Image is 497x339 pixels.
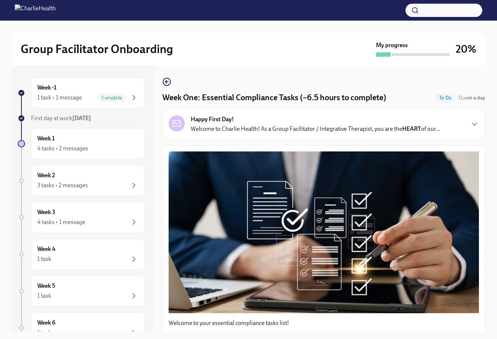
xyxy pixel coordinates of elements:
[468,95,485,101] strong: in a day
[37,181,88,189] div: 3 tasks • 2 messages
[18,165,145,196] a: Week 23 tasks • 2 messages
[169,151,479,313] button: Zoom image
[37,134,55,143] h6: Week 1
[402,125,421,132] strong: HEART
[162,92,386,103] h4: Week One: Essential Compliance Tasks (~6.5 hours to complete)
[37,245,55,253] h6: Week 4
[37,84,56,92] h6: Week -1
[191,125,440,133] p: Welcome to Charlie Health! As a Group Facilitator / Integrative Therapist, you are the of our...
[37,171,55,179] h6: Week 2
[459,95,485,101] span: Due
[18,202,145,233] a: Week 34 tasks • 1 message
[72,115,91,122] strong: [DATE]
[15,4,56,16] img: CharlieHealth
[31,115,91,122] span: First day at work
[456,42,476,56] h3: 20%
[435,95,456,101] span: To Do
[37,319,55,327] h6: Week 6
[37,329,51,337] div: 1 task
[37,218,85,226] div: 4 tasks • 1 message
[37,282,55,290] h6: Week 5
[37,208,55,216] h6: Week 3
[18,128,145,159] a: Week 14 tasks • 2 messages
[18,114,145,122] a: First day at work[DATE]
[37,255,51,263] div: 1 task
[169,319,479,327] p: Welcome to your essential compliance tasks list!
[37,94,82,102] div: 1 task • 1 message
[37,292,51,300] div: 1 task
[21,42,173,56] h2: Group Facilitator Onboarding
[97,95,127,101] span: Complete
[18,239,145,270] a: Week 41 task
[18,276,145,307] a: Week 51 task
[37,144,88,153] div: 4 tasks • 2 messages
[191,115,234,123] strong: Happy First Day!
[376,41,408,49] strong: My progress
[459,94,485,101] span: September 9th, 2025 09:00
[18,77,145,108] a: Week -11 task • 1 messageComplete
